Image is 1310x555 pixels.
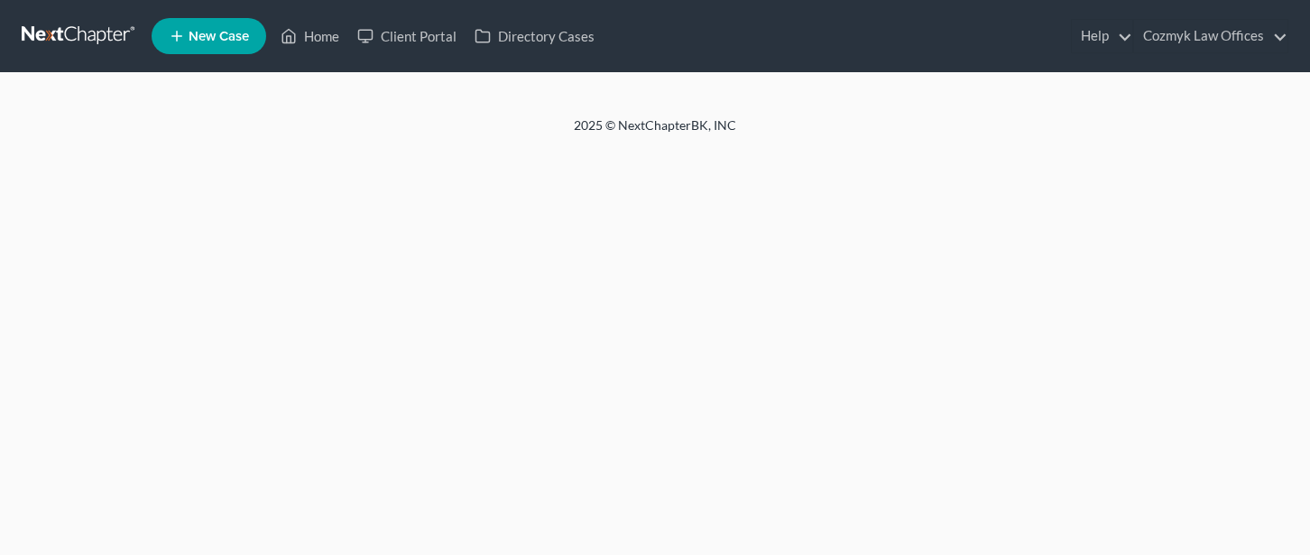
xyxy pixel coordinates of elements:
[272,20,348,52] a: Home
[1134,20,1287,52] a: Cozmyk Law Offices
[348,20,466,52] a: Client Portal
[466,20,604,52] a: Directory Cases
[141,116,1169,149] div: 2025 © NextChapterBK, INC
[1072,20,1132,52] a: Help
[152,18,266,54] new-legal-case-button: New Case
